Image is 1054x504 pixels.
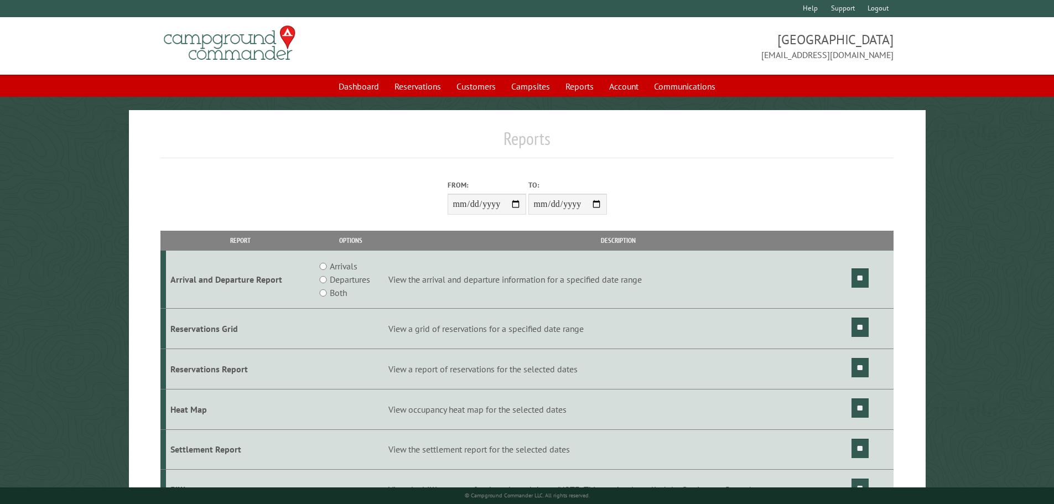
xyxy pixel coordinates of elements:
[387,349,850,389] td: View a report of reservations for the selected dates
[387,251,850,309] td: View the arrival and departure information for a specified date range
[387,429,850,470] td: View the settlement report for the selected dates
[505,76,557,97] a: Campsites
[448,180,526,190] label: From:
[166,251,315,309] td: Arrival and Departure Report
[166,309,315,349] td: Reservations Grid
[330,259,357,273] label: Arrivals
[528,180,607,190] label: To:
[465,492,590,499] small: © Campground Commander LLC. All rights reserved.
[166,429,315,470] td: Settlement Report
[603,76,645,97] a: Account
[387,231,850,250] th: Description
[387,389,850,429] td: View occupancy heat map for the selected dates
[330,286,347,299] label: Both
[166,389,315,429] td: Heat Map
[330,273,370,286] label: Departures
[450,76,502,97] a: Customers
[160,128,894,158] h1: Reports
[647,76,722,97] a: Communications
[166,349,315,389] td: Reservations Report
[559,76,600,97] a: Reports
[387,309,850,349] td: View a grid of reservations for a specified date range
[166,231,315,250] th: Report
[160,22,299,65] img: Campground Commander
[314,231,386,250] th: Options
[388,76,448,97] a: Reservations
[332,76,386,97] a: Dashboard
[527,30,894,61] span: [GEOGRAPHIC_DATA] [EMAIL_ADDRESS][DOMAIN_NAME]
